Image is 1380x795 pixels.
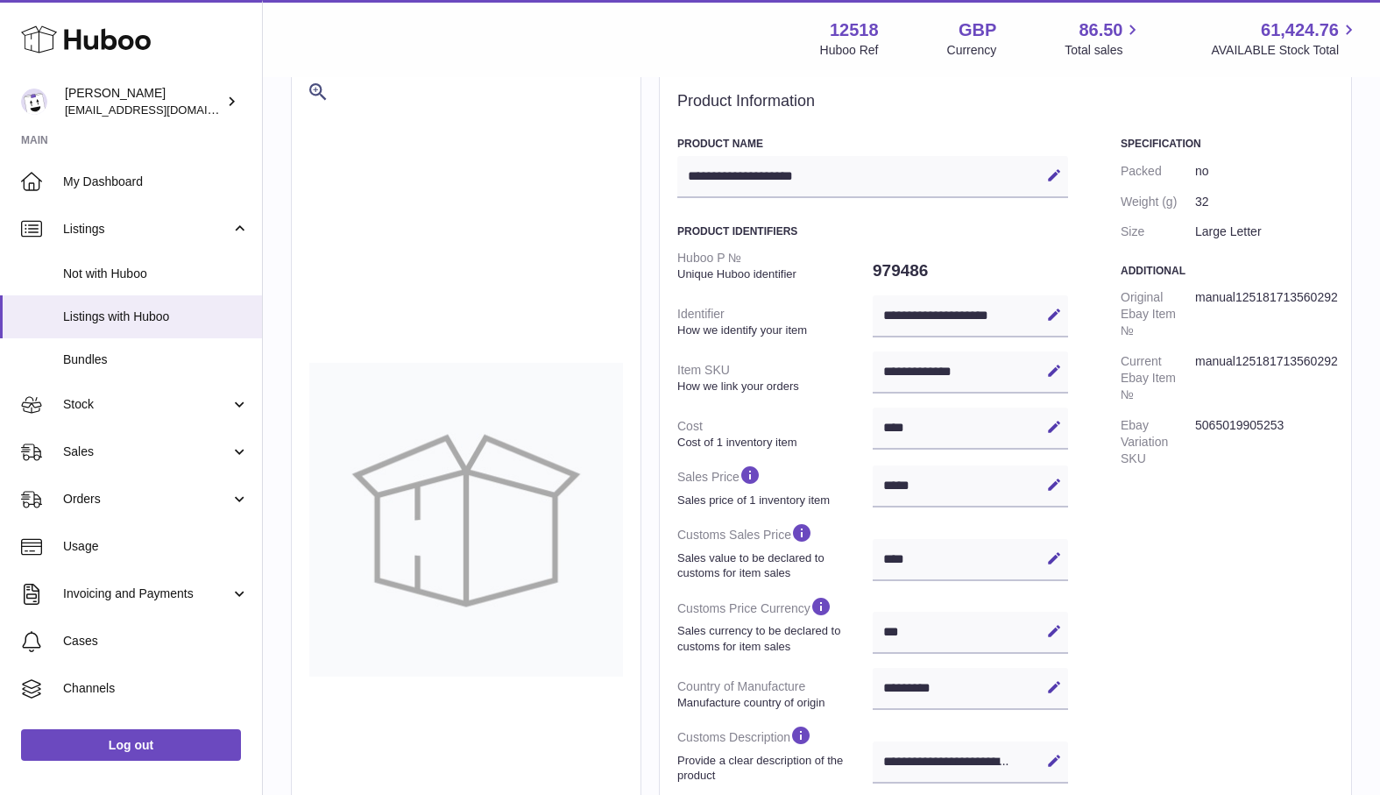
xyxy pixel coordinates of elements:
dt: Customs Description [677,717,873,790]
dt: Identifier [677,299,873,344]
strong: Sales value to be declared to customs for item sales [677,550,868,581]
a: 61,424.76 AVAILABLE Stock Total [1211,18,1359,59]
dd: 32 [1195,187,1334,217]
div: Currency [947,42,997,59]
strong: Manufacture country of origin [677,695,868,711]
a: Log out [21,729,241,761]
span: [EMAIL_ADDRESS][DOMAIN_NAME] [65,103,258,117]
dt: Ebay Variation SKU [1121,410,1195,474]
div: Huboo Ref [820,42,879,59]
h3: Specification [1121,137,1334,151]
dt: Packed [1121,156,1195,187]
strong: Sales price of 1 inventory item [677,493,868,508]
h3: Product Name [677,137,1068,151]
dt: Country of Manufacture [677,671,873,717]
span: AVAILABLE Stock Total [1211,42,1359,59]
strong: How we link your orders [677,379,868,394]
span: Stock [63,396,230,413]
dd: no [1195,156,1334,187]
dd: 979486 [873,252,1068,289]
dt: Cost [677,411,873,457]
dd: manual125181713560292 [1195,282,1334,346]
span: Listings [63,221,230,238]
h3: Product Identifiers [677,224,1068,238]
a: 86.50 Total sales [1065,18,1143,59]
dt: Weight (g) [1121,187,1195,217]
span: 61,424.76 [1261,18,1339,42]
strong: GBP [959,18,996,42]
h2: Product Information [677,92,1334,111]
dt: Customs Sales Price [677,515,873,587]
dd: Large Letter [1195,216,1334,247]
h3: Additional [1121,264,1334,278]
span: Invoicing and Payments [63,586,230,602]
span: My Dashboard [63,174,249,190]
dt: Original Ebay Item № [1121,282,1195,346]
dt: Size [1121,216,1195,247]
dt: Sales Price [677,457,873,515]
dt: Customs Price Currency [677,588,873,661]
dt: Item SKU [677,355,873,401]
dd: 5065019905253 [1195,410,1334,474]
span: Usage [63,538,249,555]
span: Sales [63,444,230,460]
strong: 12518 [830,18,879,42]
span: Not with Huboo [63,266,249,282]
span: 86.50 [1079,18,1122,42]
img: caitlin@fancylamp.co [21,89,47,115]
img: no-photo-large.jpg [309,363,623,677]
span: Bundles [63,351,249,368]
span: Cases [63,633,249,649]
span: Total sales [1065,42,1143,59]
div: [PERSON_NAME] [65,85,223,118]
strong: Provide a clear description of the product [677,753,868,784]
strong: Unique Huboo identifier [677,266,868,282]
strong: Cost of 1 inventory item [677,435,868,451]
strong: Sales currency to be declared to customs for item sales [677,623,868,654]
span: Orders [63,491,230,508]
strong: How we identify your item [677,323,868,338]
dt: Huboo P № [677,243,873,288]
span: Channels [63,680,249,697]
dt: Current Ebay Item № [1121,346,1195,410]
dd: manual125181713560292 [1195,346,1334,410]
span: Listings with Huboo [63,309,249,325]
